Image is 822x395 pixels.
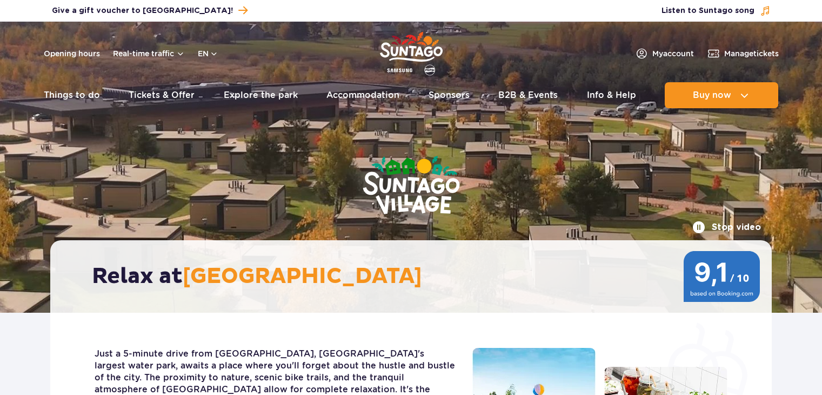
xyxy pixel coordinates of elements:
[683,251,761,302] img: 9,1/10 wg ocen z Booking.com
[635,47,694,60] a: Myaccount
[707,47,779,60] a: Managetickets
[44,82,100,108] a: Things to do
[652,48,694,59] span: My account
[661,5,754,16] span: Listen to Suntago song
[326,82,399,108] a: Accommodation
[724,48,779,59] span: Manage tickets
[380,27,443,77] a: Park of Poland
[52,3,248,18] a: Give a gift voucher to [GEOGRAPHIC_DATA]!
[692,221,761,234] button: Stop video
[183,263,422,290] span: [GEOGRAPHIC_DATA]
[429,82,470,108] a: Sponsors
[129,82,195,108] a: Tickets & Offer
[693,90,731,100] span: Buy now
[44,48,100,59] a: Opening hours
[92,263,741,290] h2: Relax at
[224,82,298,108] a: Explore the park
[319,114,503,259] img: Suntago Village
[498,82,558,108] a: B2B & Events
[587,82,636,108] a: Info & Help
[52,5,233,16] span: Give a gift voucher to [GEOGRAPHIC_DATA]!
[198,48,218,59] button: en
[661,5,771,16] button: Listen to Suntago song
[113,49,185,58] button: Real-time traffic
[665,82,778,108] button: Buy now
